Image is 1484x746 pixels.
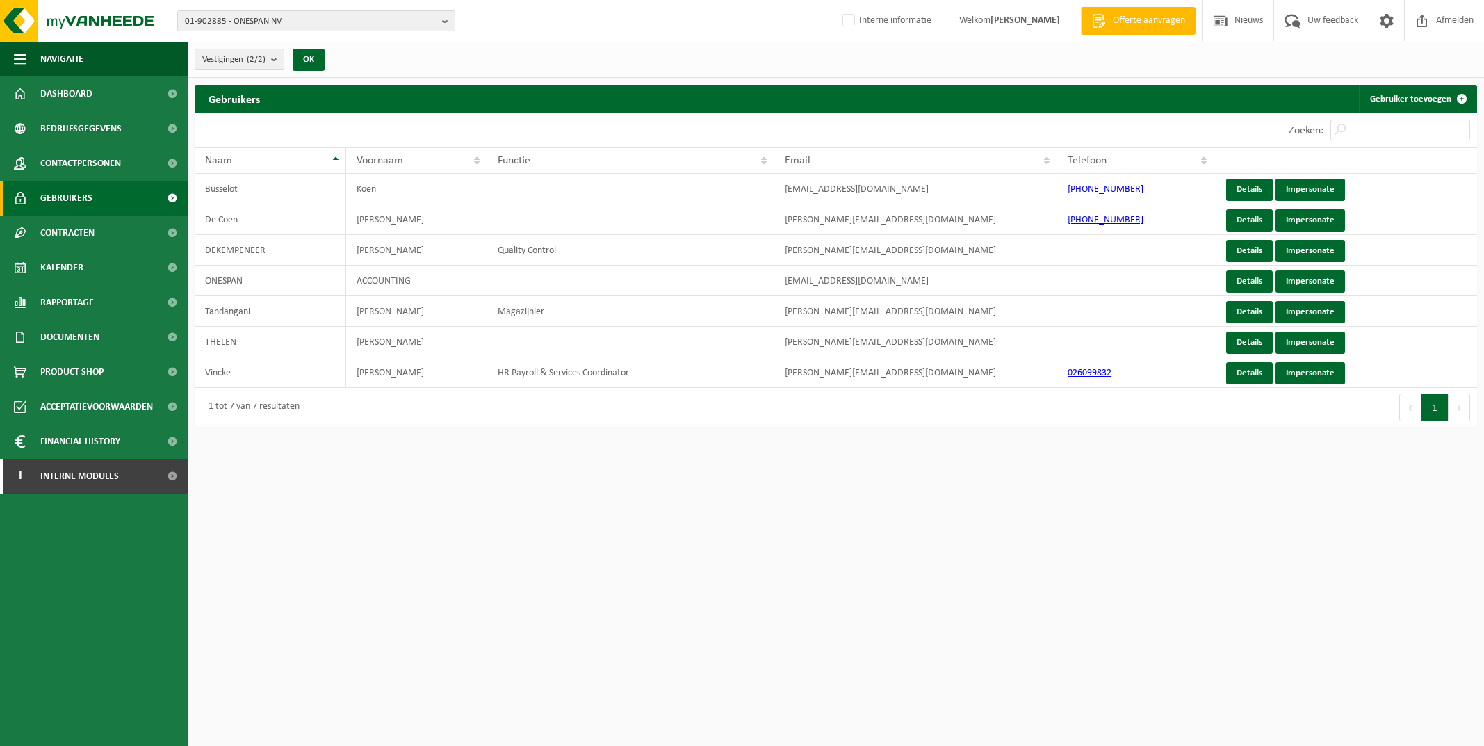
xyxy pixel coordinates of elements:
[346,357,487,388] td: [PERSON_NAME]
[1226,270,1273,293] a: Details
[1068,215,1143,225] a: [PHONE_NUMBER]
[1081,7,1196,35] a: Offerte aanvragen
[346,174,487,204] td: Koen
[1275,362,1345,384] a: Impersonate
[1226,301,1273,323] a: Details
[40,424,120,459] span: Financial History
[40,320,99,355] span: Documenten
[40,76,92,111] span: Dashboard
[202,395,300,420] div: 1 tot 7 van 7 resultaten
[840,10,931,31] label: Interne informatie
[774,266,1057,296] td: [EMAIL_ADDRESS][DOMAIN_NAME]
[40,355,104,389] span: Product Shop
[14,459,26,494] span: I
[785,155,810,166] span: Email
[1068,184,1143,195] a: [PHONE_NUMBER]
[1226,240,1273,262] a: Details
[774,204,1057,235] td: [PERSON_NAME][EMAIL_ADDRESS][DOMAIN_NAME]
[247,55,266,64] count: (2/2)
[1226,362,1273,384] a: Details
[195,266,346,296] td: ONESPAN
[40,285,94,320] span: Rapportage
[1068,368,1111,378] a: 026099832
[1275,301,1345,323] a: Impersonate
[195,49,284,70] button: Vestigingen(2/2)
[774,174,1057,204] td: [EMAIL_ADDRESS][DOMAIN_NAME]
[177,10,455,31] button: 01-902885 - ONESPAN NV
[1289,125,1323,136] label: Zoeken:
[1399,394,1421,421] button: Previous
[1421,394,1449,421] button: 1
[195,204,346,235] td: De Coen
[774,357,1057,388] td: [PERSON_NAME][EMAIL_ADDRESS][DOMAIN_NAME]
[774,296,1057,327] td: [PERSON_NAME][EMAIL_ADDRESS][DOMAIN_NAME]
[1449,394,1470,421] button: Next
[195,235,346,266] td: DEKEMPENEER
[202,49,266,70] span: Vestigingen
[346,204,487,235] td: [PERSON_NAME]
[195,85,274,112] h2: Gebruikers
[487,357,774,388] td: HR Payroll & Services Coordinator
[346,296,487,327] td: [PERSON_NAME]
[1109,14,1189,28] span: Offerte aanvragen
[40,42,83,76] span: Navigatie
[195,327,346,357] td: THELEN
[346,266,487,296] td: ACCOUNTING
[346,235,487,266] td: [PERSON_NAME]
[487,296,774,327] td: Magazijnier
[1226,179,1273,201] a: Details
[1275,240,1345,262] a: Impersonate
[293,49,325,71] button: OK
[1359,85,1476,113] a: Gebruiker toevoegen
[357,155,403,166] span: Voornaam
[1068,155,1107,166] span: Telefoon
[1275,179,1345,201] a: Impersonate
[498,155,530,166] span: Functie
[195,174,346,204] td: Busselot
[346,327,487,357] td: [PERSON_NAME]
[990,15,1060,26] strong: [PERSON_NAME]
[1275,209,1345,232] a: Impersonate
[1226,332,1273,354] a: Details
[40,389,153,424] span: Acceptatievoorwaarden
[487,235,774,266] td: Quality Control
[1226,209,1273,232] a: Details
[185,11,437,32] span: 01-902885 - ONESPAN NV
[40,146,121,181] span: Contactpersonen
[774,235,1057,266] td: [PERSON_NAME][EMAIL_ADDRESS][DOMAIN_NAME]
[774,327,1057,357] td: [PERSON_NAME][EMAIL_ADDRESS][DOMAIN_NAME]
[40,459,119,494] span: Interne modules
[195,357,346,388] td: Vincke
[40,250,83,285] span: Kalender
[40,216,95,250] span: Contracten
[205,155,232,166] span: Naam
[195,296,346,327] td: Tandangani
[1275,332,1345,354] a: Impersonate
[1275,270,1345,293] a: Impersonate
[40,111,122,146] span: Bedrijfsgegevens
[40,181,92,216] span: Gebruikers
